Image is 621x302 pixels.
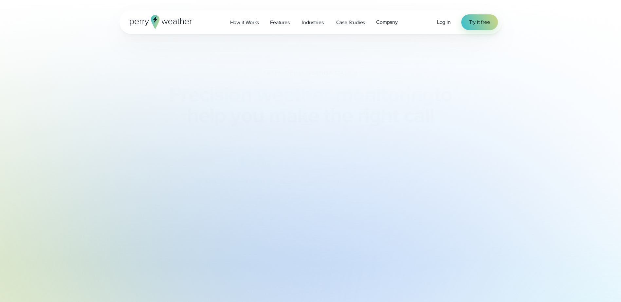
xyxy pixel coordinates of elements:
a: How it Works [225,16,265,29]
a: Case Studies [331,16,371,29]
a: Try it free [461,14,498,30]
span: Company [376,18,398,26]
span: Industries [302,19,324,26]
a: Log in [437,18,451,26]
span: Case Studies [336,19,365,26]
span: Features [270,19,289,26]
span: How it Works [230,19,259,26]
span: Try it free [469,18,490,26]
